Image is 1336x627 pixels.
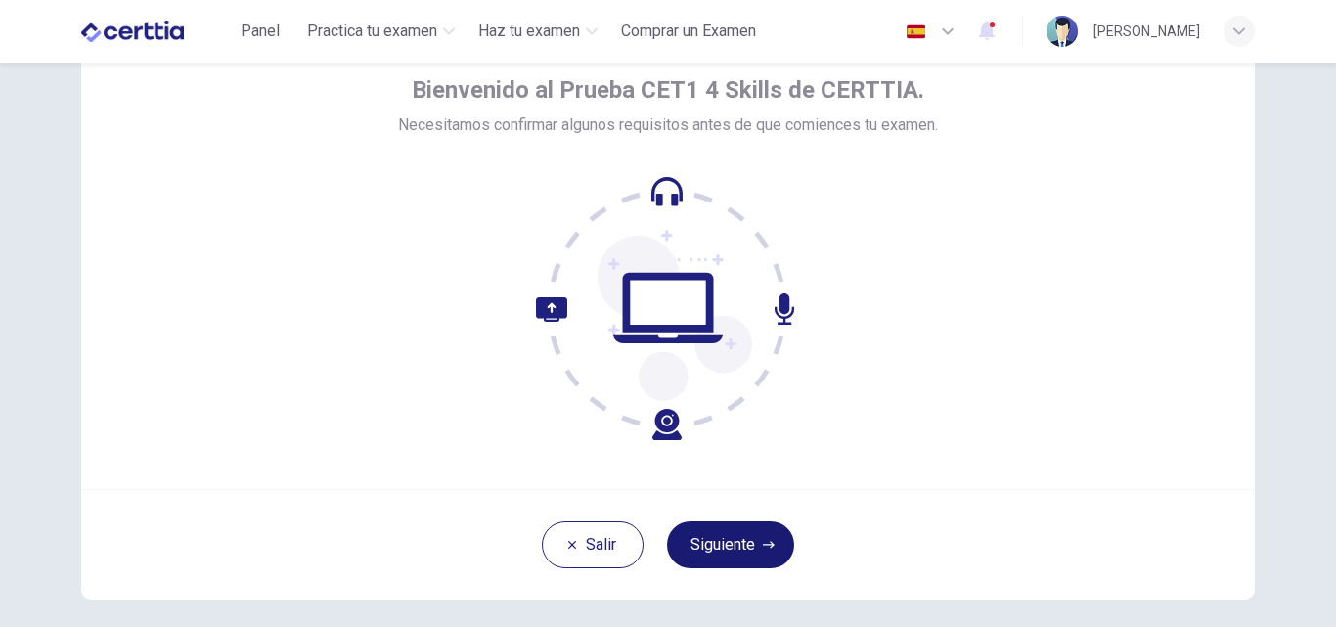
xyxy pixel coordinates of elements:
img: es [904,24,928,39]
span: Practica tu examen [307,20,437,43]
button: Haz tu examen [470,14,605,49]
div: [PERSON_NAME] [1093,20,1200,43]
img: Profile picture [1047,16,1078,47]
button: Salir [542,521,644,568]
button: Comprar un Examen [613,14,764,49]
img: CERTTIA logo [81,12,184,51]
button: Panel [229,14,291,49]
span: Necesitamos confirmar algunos requisitos antes de que comiences tu examen. [398,113,938,137]
span: Bienvenido al Prueba CET1 4 Skills de CERTTIA. [412,74,924,106]
button: Siguiente [667,521,794,568]
button: Practica tu examen [299,14,463,49]
span: Haz tu examen [478,20,580,43]
a: CERTTIA logo [81,12,229,51]
span: Comprar un Examen [621,20,756,43]
span: Panel [241,20,280,43]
